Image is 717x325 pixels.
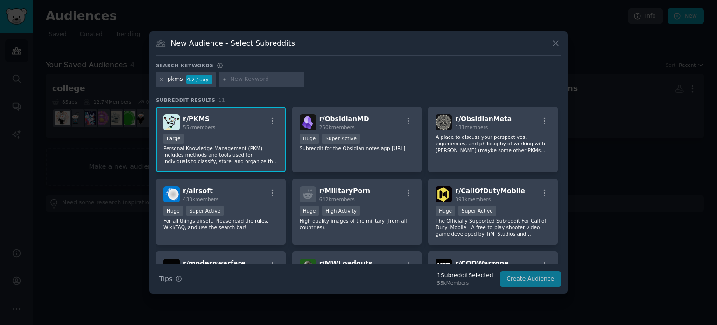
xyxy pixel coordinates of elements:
[163,206,183,216] div: Huge
[455,260,508,267] span: r/ CODWarzone
[300,145,415,152] p: Subreddit for the Obsidian notes app [URL]
[163,145,278,165] p: Personal Knowledge Management (PKM) includes methods and tools used for individuals to classify, ...
[159,274,172,284] span: Tips
[455,187,525,195] span: r/ CallOfDutyMobile
[322,134,360,144] div: Super Active
[455,196,491,202] span: 391k members
[319,115,369,123] span: r/ ObsidianMD
[186,75,212,84] div: 4.2 / day
[436,206,455,216] div: Huge
[163,259,180,275] img: modernwarfare
[183,196,218,202] span: 433k members
[156,97,215,103] span: Subreddit Results
[455,124,488,130] span: 131 members
[218,97,225,103] span: 11
[437,272,493,280] div: 1 Subreddit Selected
[156,62,213,69] h3: Search keywords
[186,206,224,216] div: Super Active
[322,206,360,216] div: High Activity
[436,217,550,237] p: The Officially Supported Subreddit For Call of Duty: Mobile - A free-to-play shooter video game d...
[300,114,316,130] img: ObsidianMD
[437,280,493,286] div: 55k Members
[319,187,370,195] span: r/ MilitaryPorn
[183,124,215,130] span: 55k members
[300,134,319,144] div: Huge
[183,187,213,195] span: r/ airsoft
[319,260,373,267] span: r/ MWLoadouts
[455,115,512,123] span: r/ ObsidianMeta
[300,217,415,231] p: High quality images of the military (from all countries).
[163,134,184,144] div: Large
[183,260,246,267] span: r/ modernwarfare
[183,115,210,123] span: r/ PKMS
[300,259,316,275] img: MWLoadouts
[163,114,180,130] img: PKMS
[300,206,319,216] div: Huge
[163,217,278,231] p: For all things airsoft. Please read the rules, Wiki/FAQ, and use the search bar!
[319,124,355,130] span: 250k members
[436,259,452,275] img: CODWarzone
[163,186,180,202] img: airsoft
[156,271,185,287] button: Tips
[458,206,496,216] div: Super Active
[436,186,452,202] img: CallOfDutyMobile
[436,134,550,153] p: A place to discuss your perspectives, experiences, and philosophy of working with [PERSON_NAME] (...
[436,114,452,130] img: ObsidianMeta
[171,38,295,48] h3: New Audience - Select Subreddits
[168,75,183,84] div: pkms
[319,196,355,202] span: 642k members
[230,75,301,84] input: New Keyword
